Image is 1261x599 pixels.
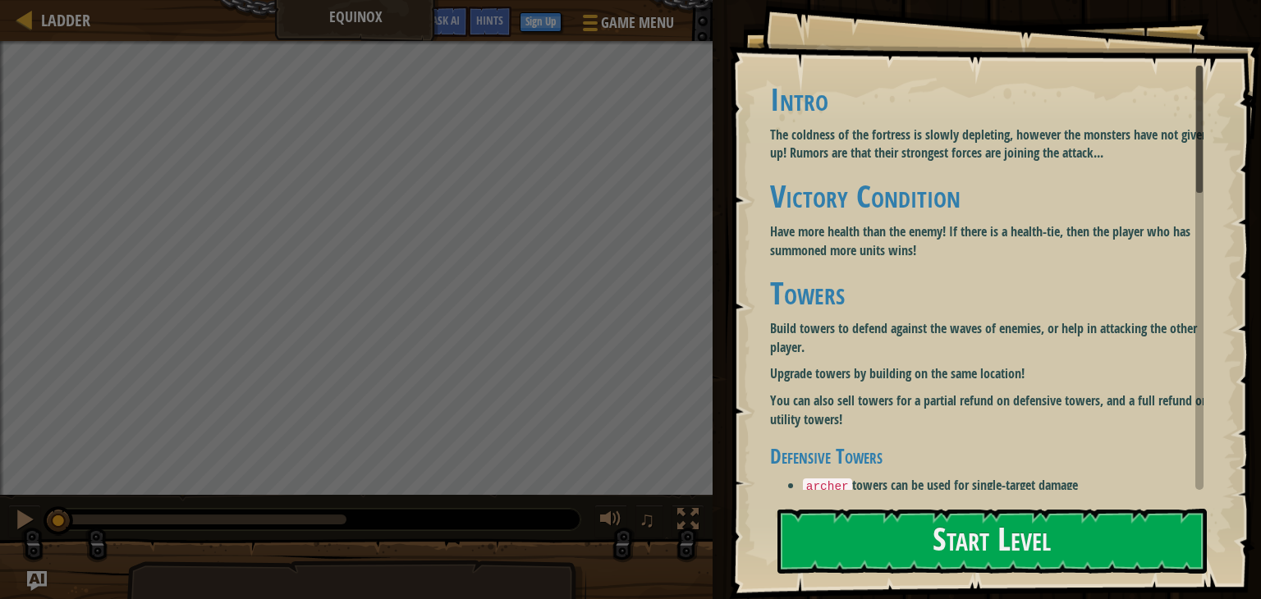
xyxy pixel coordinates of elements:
p: Build towers to defend against the waves of enemies, or help in attacking the other player. [770,319,1216,357]
p: The coldness of the fortress is slowly depleting, however the monsters have not given up! Rumors ... [770,126,1216,163]
span: Game Menu [601,12,674,34]
span: Hints [476,12,503,28]
li: towers can be used for single-target damage [803,476,1216,496]
button: Start Level [777,509,1207,574]
p: You can also sell towers for a partial refund on defensive towers, and a full refund on utility t... [770,391,1216,429]
span: Ladder [41,9,90,31]
button: Ask AI [424,7,468,37]
h3: Defensive Towers [770,446,1216,468]
code: archer [803,478,852,495]
h1: Towers [770,276,1216,310]
p: Have more health than the enemy! If there is a health-tie, then the player who has summoned more ... [770,222,1216,260]
button: Game Menu [570,7,684,45]
h1: Intro [770,82,1216,117]
h1: Victory Condition [770,179,1216,213]
p: Upgrade towers by building on the same location! [770,364,1216,383]
button: Ctrl + P: Pause [8,505,41,538]
span: Ask AI [432,12,460,28]
span: ♫ [639,507,655,532]
button: Ask AI [27,571,47,591]
button: Adjust volume [594,505,627,538]
button: ♫ [635,505,663,538]
button: Sign Up [520,12,562,32]
button: Toggle fullscreen [672,505,704,538]
a: Ladder [33,9,90,31]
